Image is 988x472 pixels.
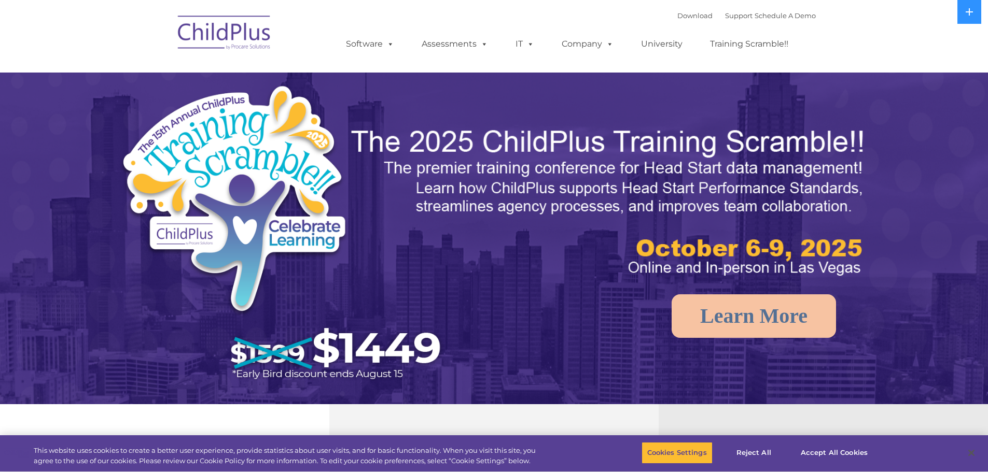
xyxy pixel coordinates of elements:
[700,34,799,54] a: Training Scramble!!
[795,442,873,464] button: Accept All Cookies
[755,11,816,20] a: Schedule A Demo
[551,34,624,54] a: Company
[34,446,544,466] div: This website uses cookies to create a better user experience, provide statistics about user visit...
[144,111,188,119] span: Phone number
[173,8,276,60] img: ChildPlus by Procare Solutions
[677,11,816,20] font: |
[642,442,713,464] button: Cookies Settings
[960,441,983,464] button: Close
[677,11,713,20] a: Download
[505,34,545,54] a: IT
[336,34,405,54] a: Software
[411,34,498,54] a: Assessments
[144,68,176,76] span: Last name
[631,34,693,54] a: University
[725,11,753,20] a: Support
[721,442,786,464] button: Reject All
[672,294,836,338] a: Learn More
